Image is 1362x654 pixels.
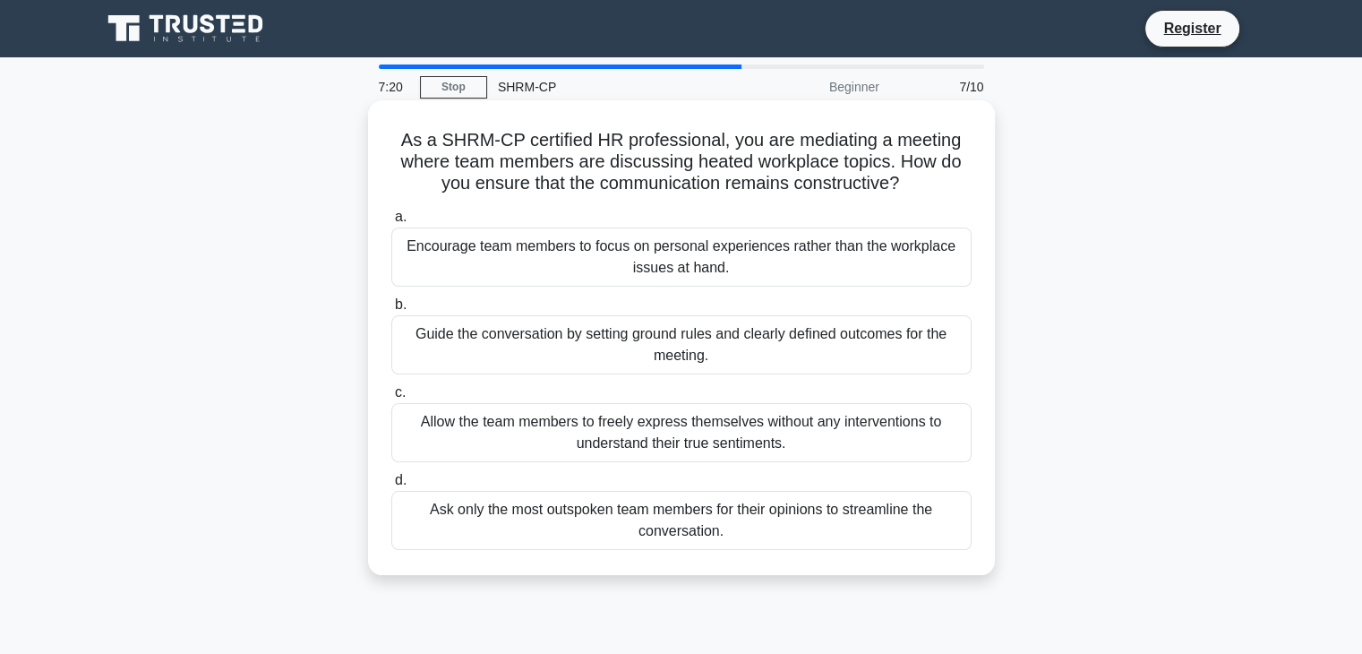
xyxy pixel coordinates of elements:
a: Stop [420,76,487,99]
div: Beginner [733,69,890,105]
span: b. [395,297,407,312]
div: Guide the conversation by setting ground rules and clearly defined outcomes for the meeting. [391,315,972,374]
h5: As a SHRM-CP certified HR professional, you are mediating a meeting where team members are discus... [390,129,973,195]
div: 7/10 [890,69,995,105]
span: c. [395,384,406,400]
div: 7:20 [368,69,420,105]
div: Ask only the most outspoken team members for their opinions to streamline the conversation. [391,491,972,550]
span: d. [395,472,407,487]
div: Allow the team members to freely express themselves without any interventions to understand their... [391,403,972,462]
span: a. [395,209,407,224]
a: Register [1152,17,1231,39]
div: SHRM-CP [487,69,733,105]
div: Encourage team members to focus on personal experiences rather than the workplace issues at hand. [391,228,972,287]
